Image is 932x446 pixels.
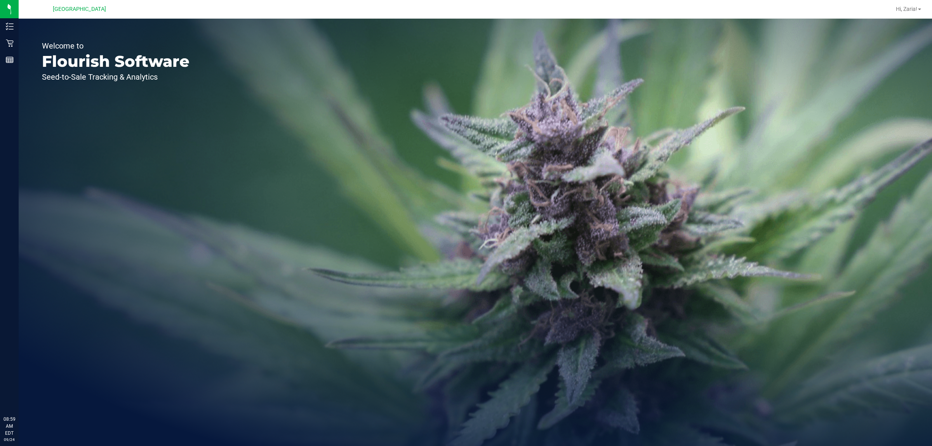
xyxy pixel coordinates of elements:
inline-svg: Inventory [6,23,14,30]
p: Seed-to-Sale Tracking & Analytics [42,73,190,81]
span: Hi, Zaria! [896,6,917,12]
span: [GEOGRAPHIC_DATA] [53,6,106,12]
p: Flourish Software [42,54,190,69]
inline-svg: Retail [6,39,14,47]
p: 09/24 [3,437,15,443]
p: Welcome to [42,42,190,50]
inline-svg: Reports [6,56,14,64]
p: 08:59 AM EDT [3,416,15,437]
